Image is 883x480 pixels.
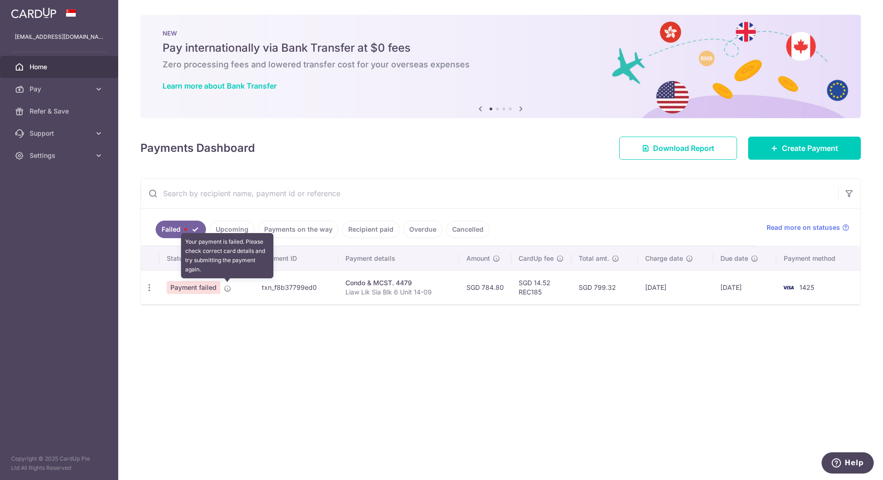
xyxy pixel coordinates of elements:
h5: Pay internationally via Bank Transfer at $0 fees [163,41,839,55]
span: Download Report [653,143,714,154]
span: Payment failed [167,281,220,294]
td: txn_f8b37799ed0 [254,270,338,304]
a: Recipient paid [342,221,399,238]
span: Home [30,62,91,72]
img: Bank Card [779,282,798,293]
span: Refer & Save [30,107,91,116]
th: Payment details [338,246,459,270]
a: Failed [156,221,206,238]
img: Bank transfer banner [140,15,861,118]
span: Support [30,129,91,138]
span: CardUp fee [519,254,554,263]
th: Payment method [776,246,860,270]
img: CardUp [11,7,56,18]
a: Read more on statuses [767,223,849,232]
div: Condo & MCST. 4479 [345,278,452,288]
span: Amount [466,254,490,263]
a: Learn more about Bank Transfer [163,81,277,90]
th: Payment ID [254,246,338,270]
td: [DATE] [713,270,776,304]
a: Upcoming [210,221,254,238]
p: Liaw Lik Sia Blk 6 Unit 14-09 [345,288,452,297]
span: Settings [30,151,91,160]
a: Create Payment [748,137,861,160]
span: Read more on statuses [767,223,840,232]
span: Create Payment [782,143,838,154]
iframe: Opens a widget where you can find more information [821,452,874,475]
h4: Payments Dashboard [140,140,255,156]
p: [EMAIL_ADDRESS][DOMAIN_NAME] [15,32,103,42]
h6: Zero processing fees and lowered transfer cost for your overseas expenses [163,59,839,70]
span: 1425 [799,283,814,291]
td: SGD 784.80 [459,270,511,304]
p: NEW [163,30,839,37]
td: SGD 14.52 REC185 [511,270,571,304]
a: Download Report [619,137,737,160]
span: Charge date [645,254,683,263]
input: Search by recipient name, payment id or reference [141,179,838,208]
span: Total amt. [579,254,609,263]
span: Due date [720,254,748,263]
span: Status [167,254,187,263]
a: Cancelled [446,221,490,238]
span: Pay [30,84,91,94]
a: Overdue [403,221,442,238]
a: Payments on the way [258,221,339,238]
td: SGD 799.32 [571,270,638,304]
td: [DATE] [638,270,713,304]
div: Your payment is failed. Please check correct card details and try submitting the payment again. [181,233,273,278]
